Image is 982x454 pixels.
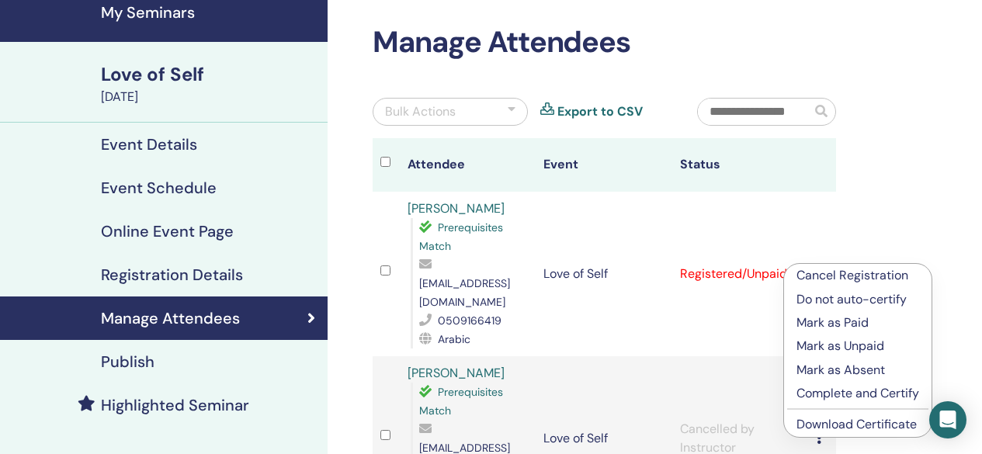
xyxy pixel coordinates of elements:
[385,102,456,121] div: Bulk Actions
[419,385,503,418] span: Prerequisites Match
[536,138,672,192] th: Event
[373,25,836,61] h2: Manage Attendees
[101,396,249,414] h4: Highlighted Seminar
[101,61,318,88] div: Love of Self
[796,337,919,355] p: Mark as Unpaid
[400,138,536,192] th: Attendee
[101,178,217,197] h4: Event Schedule
[101,88,318,106] div: [DATE]
[101,352,154,371] h4: Publish
[419,276,510,309] span: [EMAIL_ADDRESS][DOMAIN_NAME]
[101,135,197,154] h4: Event Details
[796,290,919,309] p: Do not auto-certify
[796,314,919,332] p: Mark as Paid
[438,314,501,328] span: 0509166419
[101,3,318,22] h4: My Seminars
[408,365,505,381] a: [PERSON_NAME]
[408,200,505,217] a: [PERSON_NAME]
[101,265,243,284] h4: Registration Details
[796,416,917,432] a: Download Certificate
[557,102,643,121] a: Export to CSV
[438,332,470,346] span: Arabic
[101,222,234,241] h4: Online Event Page
[796,266,919,285] p: Cancel Registration
[672,138,809,192] th: Status
[796,361,919,379] p: Mark as Absent
[929,401,966,438] div: Open Intercom Messenger
[419,220,503,253] span: Prerequisites Match
[101,309,240,328] h4: Manage Attendees
[536,192,672,356] td: Love of Self
[92,61,328,106] a: Love of Self[DATE]
[796,384,919,403] p: Complete and Certify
